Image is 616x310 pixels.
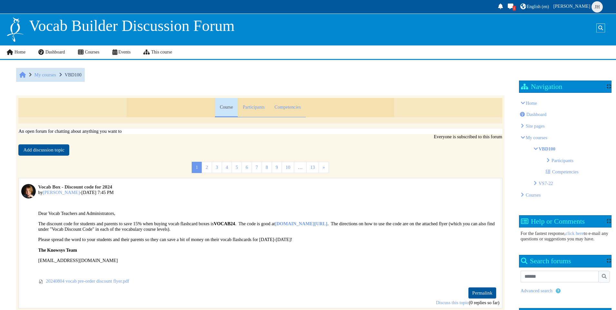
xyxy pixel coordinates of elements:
[521,133,610,188] li: My courses
[151,50,172,54] span: This course
[137,45,178,59] a: This course
[552,158,573,163] a: Participants
[546,167,610,176] li: Competencies
[226,165,228,170] span: 4
[45,50,65,54] span: Dashboard
[436,300,469,305] a: Discuss the topic: Vocab Box - Discount code for 2024
[521,190,610,199] li: Courses
[521,217,585,225] h2: Help or Comments
[521,121,610,131] li: Knowsys Educational Services LLC
[607,218,611,224] div: Show / hide the block
[18,134,502,140] div: Everyone is subscribed to this forum
[38,211,499,216] p: Dear Vocab Teachers and Administrators,
[496,2,505,12] div: Show notification window with no new notifications
[521,82,563,91] h2: Navigation
[555,287,561,295] a: Help
[521,271,599,282] input: Search
[238,98,270,117] a: Participants
[527,4,549,9] span: English ‎(en)‎
[196,165,198,170] span: 1
[526,135,547,140] a: My courses
[34,72,56,77] a: My courses
[18,160,502,178] nav: Page
[555,288,561,293] i: Help with Search
[607,84,611,89] div: Show / hide the block
[215,98,238,117] a: Course
[16,68,85,82] nav: Breadcrumb
[526,112,547,117] span: Dashboard
[546,169,579,174] a: Competencies
[553,4,591,9] span: [PERSON_NAME]
[118,50,130,54] span: Events
[270,98,306,117] a: Competencies
[214,221,235,226] b: VOCAB24
[38,278,129,284] a: Attachment 20240804 vocab pre-order discount flyer.pdf
[32,45,71,59] a: Dashboard
[38,190,114,195] div: by -
[592,1,603,13] span: Jenifer Hill
[6,45,172,59] nav: Site links
[546,156,610,165] li: Participants
[65,72,82,77] a: VBD100
[246,165,248,170] span: 6
[534,144,610,176] li: VBD100
[552,169,579,174] span: Competencies
[553,1,605,13] a: User menu
[6,16,24,43] img: Logo
[607,258,611,263] div: Show / hide the block
[18,178,502,308] div: Vocab Box - Discount code for 2024 by Sheila Griffith
[519,2,550,12] a: English ‎(en)‎
[526,123,545,129] span: Knowsys Educational Services LLC
[468,287,496,299] a: Permanent link to this post
[276,165,278,170] span: 9
[565,231,584,236] a: click here
[38,300,499,305] div: (0 replies so far)
[38,184,114,190] h3: Vocab Box - Discount code for 2024
[467,284,499,300] div: Vocab Box - Discount code for 2024 by Sheila Griffith
[526,101,537,106] a: Home
[29,17,235,34] span: Vocab Builder Discussion Forum
[506,2,516,12] a: Toggle messaging drawer There are 1 unread conversations
[216,165,218,170] span: 3
[82,190,114,195] time: [DATE] 7:45 PM
[521,288,553,293] a: Advanced search
[275,221,327,226] a: [DOMAIN_NAME][URL]
[521,110,610,119] li: Dashboard
[236,165,238,170] span: 5
[18,144,69,156] a: Add discussion topic
[521,231,610,242] div: For the fastest response, to e-mail any questions or suggestions you may have.
[310,165,315,170] span: 13
[526,192,541,198] a: Courses
[38,258,499,263] p: [EMAIL_ADDRESS][DOMAIN_NAME]
[72,45,106,59] a: Courses
[539,181,553,186] a: VS7-22
[14,50,25,54] span: Home
[513,6,516,11] div: There are 1 unread conversations
[534,179,610,188] li: VS7-22
[38,247,77,253] b: The Knowsys Team
[18,129,502,134] div: An open forum for chatting about anything you want to
[43,190,80,195] a: [PERSON_NAME]
[286,165,290,170] span: 10
[38,221,499,232] p: The discount code for students and parents to save 15% when buying vocab flashcard boxes is . The...
[106,45,137,59] a: Events
[322,165,325,170] span: »
[21,184,36,199] img: Picture of Sheila Griffith
[520,112,547,117] a: Dashboard
[521,257,571,265] h2: Search forums
[256,165,258,170] span: 7
[539,146,555,151] a: VBD100
[85,50,99,54] span: Courses
[507,4,514,9] i: Toggle messaging drawer
[38,237,499,242] p: Please spread the word to your students and their parents so they can save a bit of money on thei...
[266,165,268,170] span: 8
[521,99,610,199] li: Home
[206,165,208,170] span: 2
